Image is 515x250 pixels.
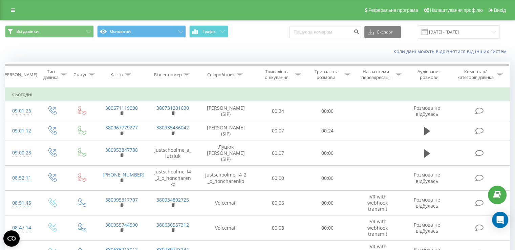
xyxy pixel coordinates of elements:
span: Налаштування профілю [430,7,482,13]
div: Аудіозапис розмови [409,69,449,80]
div: 08:51:45 [12,196,30,210]
td: 00:00 [303,101,352,121]
td: [PERSON_NAME] (SIP) [198,121,254,141]
div: 09:01:12 [12,124,30,138]
a: 380967779277 [105,124,138,131]
td: justschoolme_a_lutsiuk [147,141,198,166]
div: Бізнес номер [154,72,182,78]
a: 380934892725 [156,196,189,203]
span: Розмова не відбулась [414,196,440,209]
span: Реферальна програма [368,7,418,13]
td: IVR with webhook transmit [352,215,403,241]
a: 380630557312 [156,222,189,228]
td: 00:00 [254,166,303,191]
a: 380953847788 [105,147,138,153]
span: Розмова не відбулась [414,171,440,184]
a: 380671119008 [105,105,138,111]
td: 00:07 [254,121,303,141]
span: Вихід [494,7,506,13]
div: Коментар/категорія дзвінка [455,69,495,80]
a: 380731201630 [156,105,189,111]
div: Співробітник [207,72,235,78]
button: Всі дзвінки [5,25,94,38]
a: Коли дані можуть відрізнятися вiд інших систем [393,48,510,55]
div: [PERSON_NAME] [3,72,37,78]
td: Сьогодні [5,88,510,101]
span: Всі дзвінки [16,29,39,34]
div: 09:01:26 [12,104,30,118]
td: [PERSON_NAME] (SIP) [198,101,254,121]
td: 00:00 [303,141,352,166]
div: Open Intercom Messenger [492,212,508,228]
td: Луцюк [PERSON_NAME] (SIP) [198,141,254,166]
span: Розмова не відбулась [414,105,440,117]
td: justschoolme_f4_2_o_honcharenko [147,166,198,191]
td: 00:34 [254,101,303,121]
td: Voicemail [198,190,254,215]
div: Статус [73,72,87,78]
div: 09:00:28 [12,146,30,160]
td: 00:24 [303,121,352,141]
td: 00:06 [254,190,303,215]
div: Тривалість очікування [260,69,294,80]
td: 00:08 [254,215,303,241]
a: [PHONE_NUMBER] [103,171,145,178]
a: 380935436042 [156,124,189,131]
button: Експорт [364,26,401,38]
a: 380995317707 [105,196,138,203]
input: Пошук за номером [289,26,361,38]
div: Тип дзвінка [43,69,59,80]
div: 08:47:14 [12,221,30,234]
div: Клієнт [110,72,123,78]
span: Графік [202,29,216,34]
td: 00:00 [303,190,352,215]
td: 00:07 [254,141,303,166]
div: 08:52:11 [12,171,30,185]
td: 00:00 [303,215,352,241]
button: Open CMP widget [3,230,20,247]
td: Voicemail [198,215,254,241]
button: Графік [189,25,228,38]
a: 380955744590 [105,222,138,228]
td: IVR with webhook transmit [352,190,403,215]
td: justschoolme_f4_2_o_honcharenko [198,166,254,191]
span: Розмова не відбулась [414,222,440,234]
div: Назва схеми переадресації [358,69,394,80]
td: 00:00 [303,166,352,191]
div: Тривалість розмови [309,69,343,80]
button: Основний [97,25,186,38]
